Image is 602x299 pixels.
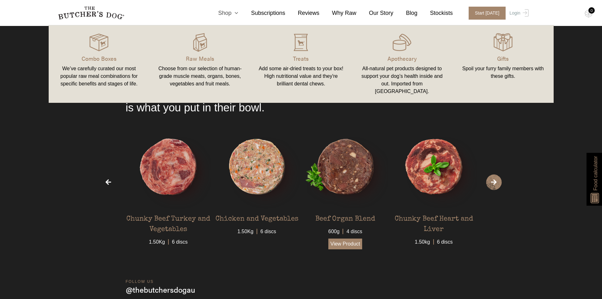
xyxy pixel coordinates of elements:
span: 1.50Kg [234,225,257,235]
a: Why Raw [319,9,356,17]
a: Gifts Spoil your furry family members with these gifts. [453,32,554,97]
img: TBD_Chunky-Beef-and-Turkey-1.png [126,124,211,209]
div: Chunky Beef Turkey and Vegetables [126,209,211,235]
p: Raw Meals [157,54,243,63]
span: 600g [325,225,343,235]
a: Blog [393,9,417,17]
a: Reviews [285,9,319,17]
span: Food calculator [592,156,599,190]
p: Gifts [460,54,546,63]
span: 6 discs [168,235,191,246]
div: Chicken and Vegetables [216,209,298,225]
span: 4 discs [343,225,365,235]
a: Our Story [356,9,393,17]
a: Treats Add some air-dried treats to your box! High nutritional value and they're brilliant dental... [251,32,352,97]
div: Chunky Beef Heart and Liver [391,209,477,235]
a: Subscriptions [238,9,285,17]
span: 1.50kg [412,235,433,246]
img: TBD_Organ-Meat-1.png [303,124,388,209]
a: Raw Meals Choose from our selection of human-grade muscle meats, organs, bones, vegetables and fr... [149,32,251,97]
span: Next [486,174,502,190]
a: Start [DATE] [462,7,508,20]
a: Login [508,7,528,20]
a: Stockists [417,9,453,17]
div: Beef Organ Blend [315,209,375,225]
div: follow us [126,279,477,284]
a: Apothecary All-natural pet products designed to support your dog’s health inside and out. Importe... [351,32,453,97]
span: 6 discs [257,225,279,235]
span: 6 discs [433,235,456,246]
a: View Product [328,239,362,249]
div: Add some air-dried treats to your box! High nutritional value and they're brilliant dental chews. [258,65,344,88]
span: 1.50Kg [146,235,168,246]
p: Combo Boxes [56,54,142,63]
a: Shop [205,9,238,17]
span: Previous [100,174,116,190]
div: We’ve carefully curated our most popular raw meal combinations for specific benefits and stages o... [56,65,142,88]
div: 0 [588,7,595,14]
h3: thebutchersdogau [126,284,195,295]
span: Start [DATE] [469,7,506,20]
p: Treats [258,54,344,63]
img: TBD_Chicken-and-Veg-1.png [214,124,300,209]
div: Choose from our selection of human-grade muscle meats, organs, bones, vegetables and fruit meals. [157,65,243,88]
img: TBD_Chunky-Beef-Heart-Liver-1.png [391,124,477,209]
p: Apothecary [359,54,445,63]
div: All-natural pet products designed to support your dog’s health inside and out. Imported from [GEO... [359,65,445,95]
a: Combo Boxes We’ve carefully curated our most popular raw meal combinations for specific benefits ... [49,32,150,97]
div: Spoil your furry family members with these gifts. [460,65,546,80]
img: TBD_Cart-Empty.png [585,9,593,18]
